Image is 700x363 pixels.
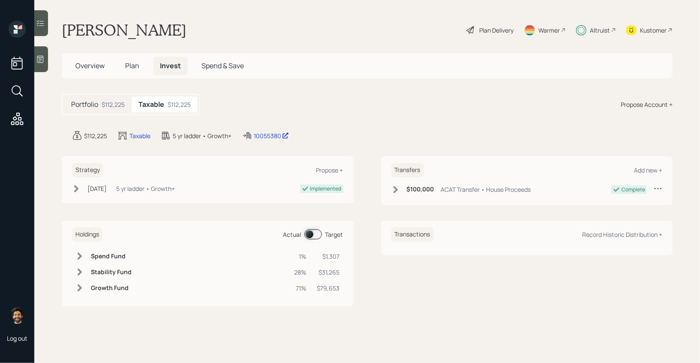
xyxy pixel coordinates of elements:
div: 1% [294,252,307,261]
div: Warmer [538,26,560,35]
div: Log out [7,334,27,342]
h6: Holdings [72,227,102,242]
div: Propose + [316,166,343,174]
div: Implemented [310,185,342,193]
span: Invest [160,61,181,70]
div: $112,225 [168,100,191,109]
div: Plan Delivery [479,26,514,35]
span: Spend & Save [201,61,244,70]
div: 28% [294,268,307,277]
h5: Portfolio [71,100,98,109]
h6: Transfers [391,163,424,177]
div: 10055380 [254,131,289,140]
h6: $100,000 [407,186,434,193]
div: $79,653 [317,284,340,293]
div: Altruist [590,26,610,35]
span: Overview [75,61,105,70]
div: 5 yr ladder • Growth+ [116,184,175,193]
h5: Taxable [138,100,164,109]
div: Kustomer [640,26,667,35]
div: Taxable [129,131,150,140]
h6: Transactions [391,227,434,242]
h6: Stability Fund [91,269,132,276]
h6: Growth Fund [91,284,132,292]
div: 5 yr ladder • Growth+ [173,131,231,140]
div: Target [325,230,343,239]
div: [DATE] [87,184,107,193]
div: $31,265 [317,268,340,277]
div: Record Historic Distribution + [582,230,662,239]
div: Complete [622,186,645,194]
h6: Strategy [72,163,103,177]
span: Plan [125,61,139,70]
div: 71% [294,284,307,293]
div: $1,307 [317,252,340,261]
div: ACAT Transfer • House Proceeds [441,185,531,194]
div: $112,225 [102,100,125,109]
img: eric-schwartz-headshot.png [9,307,26,324]
div: $112,225 [84,131,107,140]
div: Propose Account + [621,100,673,109]
div: Add new + [634,166,662,174]
h6: Spend Fund [91,253,132,260]
div: Actual [283,230,301,239]
h1: [PERSON_NAME] [62,21,186,39]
